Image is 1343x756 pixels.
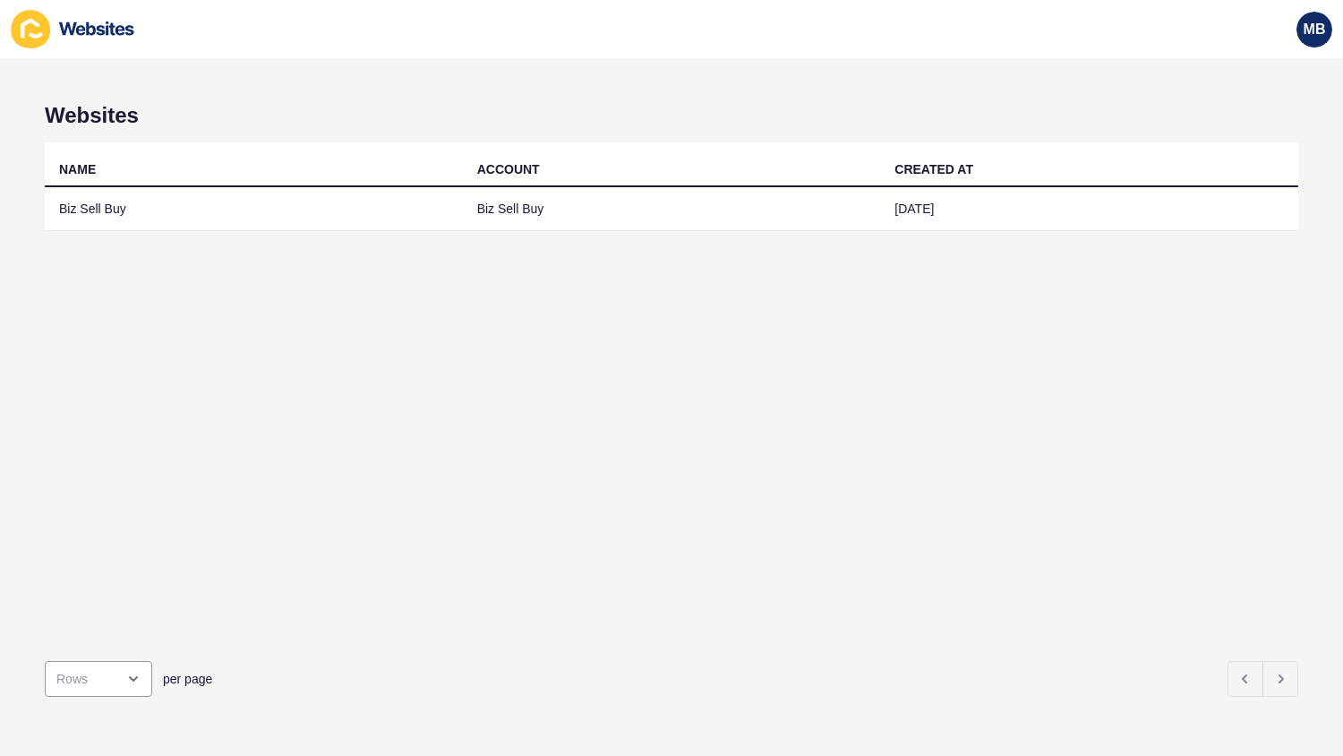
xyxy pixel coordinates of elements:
[894,160,973,178] div: CREATED AT
[45,187,463,231] td: Biz Sell Buy
[477,160,540,178] div: ACCOUNT
[163,670,212,688] span: per page
[1304,21,1326,39] span: MB
[880,187,1298,231] td: [DATE]
[59,160,96,178] div: NAME
[45,103,1298,128] h1: Websites
[45,661,152,697] div: open menu
[463,187,881,231] td: Biz Sell Buy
